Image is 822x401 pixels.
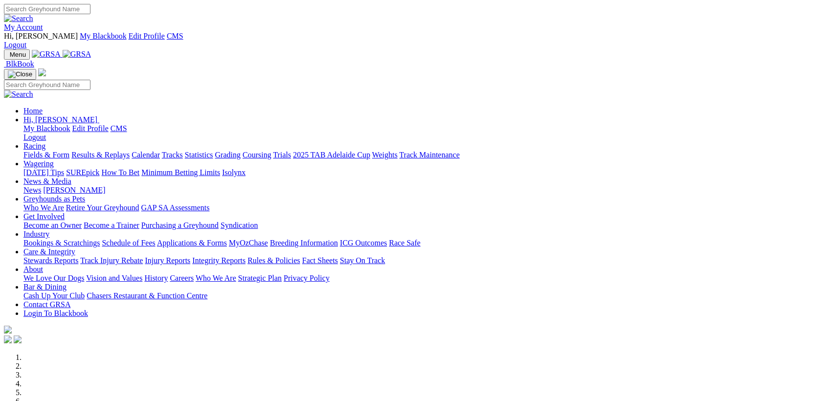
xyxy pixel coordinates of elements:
[23,151,69,159] a: Fields & Form
[185,151,213,159] a: Statistics
[23,177,71,185] a: News & Media
[23,186,41,194] a: News
[141,168,220,177] a: Minimum Betting Limits
[23,195,85,203] a: Greyhounds as Pets
[87,291,207,300] a: Chasers Restaurant & Function Centre
[23,151,818,159] div: Racing
[4,335,12,343] img: facebook.svg
[23,274,818,283] div: About
[4,14,33,23] img: Search
[129,32,165,40] a: Edit Profile
[4,41,26,49] a: Logout
[84,221,139,229] a: Become a Trainer
[23,256,78,265] a: Stewards Reports
[66,203,139,212] a: Retire Your Greyhound
[23,256,818,265] div: Care & Integrity
[389,239,420,247] a: Race Safe
[23,239,818,247] div: Industry
[4,90,33,99] img: Search
[23,203,818,212] div: Greyhounds as Pets
[132,151,160,159] a: Calendar
[23,212,65,221] a: Get Involved
[221,221,258,229] a: Syndication
[372,151,398,159] a: Weights
[243,151,271,159] a: Coursing
[238,274,282,282] a: Strategic Plan
[273,151,291,159] a: Trials
[63,50,91,59] img: GRSA
[8,70,32,78] img: Close
[23,230,49,238] a: Industry
[6,60,34,68] span: BlkBook
[340,256,385,265] a: Stay On Track
[23,142,45,150] a: Racing
[23,221,818,230] div: Get Involved
[157,239,227,247] a: Applications & Forms
[141,221,219,229] a: Purchasing a Greyhound
[38,68,46,76] img: logo-grsa-white.png
[80,256,143,265] a: Track Injury Rebate
[215,151,241,159] a: Grading
[23,221,82,229] a: Become an Owner
[4,32,78,40] span: Hi, [PERSON_NAME]
[23,133,46,141] a: Logout
[196,274,236,282] a: Who We Are
[144,274,168,282] a: History
[23,300,70,309] a: Contact GRSA
[162,151,183,159] a: Tracks
[111,124,127,133] a: CMS
[23,186,818,195] div: News & Media
[4,69,36,80] button: Toggle navigation
[23,203,64,212] a: Who We Are
[400,151,460,159] a: Track Maintenance
[141,203,210,212] a: GAP SA Assessments
[4,326,12,334] img: logo-grsa-white.png
[23,159,54,168] a: Wagering
[23,265,43,273] a: About
[23,291,85,300] a: Cash Up Your Club
[32,50,61,59] img: GRSA
[4,49,30,60] button: Toggle navigation
[145,256,190,265] a: Injury Reports
[23,247,75,256] a: Care & Integrity
[80,32,127,40] a: My Blackbook
[102,168,140,177] a: How To Bet
[222,168,245,177] a: Isolynx
[23,283,67,291] a: Bar & Dining
[10,51,26,58] span: Menu
[170,274,194,282] a: Careers
[270,239,338,247] a: Breeding Information
[284,274,330,282] a: Privacy Policy
[23,115,99,124] a: Hi, [PERSON_NAME]
[4,4,90,14] input: Search
[247,256,300,265] a: Rules & Policies
[43,186,105,194] a: [PERSON_NAME]
[23,291,818,300] div: Bar & Dining
[167,32,183,40] a: CMS
[14,335,22,343] img: twitter.svg
[192,256,245,265] a: Integrity Reports
[4,23,43,31] a: My Account
[23,124,818,142] div: Hi, [PERSON_NAME]
[4,32,818,49] div: My Account
[23,239,100,247] a: Bookings & Scratchings
[23,274,84,282] a: We Love Our Dogs
[4,80,90,90] input: Search
[66,168,99,177] a: SUREpick
[340,239,387,247] a: ICG Outcomes
[4,60,34,68] a: BlkBook
[102,239,155,247] a: Schedule of Fees
[23,107,43,115] a: Home
[71,151,130,159] a: Results & Replays
[86,274,142,282] a: Vision and Values
[23,168,64,177] a: [DATE] Tips
[72,124,109,133] a: Edit Profile
[23,309,88,317] a: Login To Blackbook
[229,239,268,247] a: MyOzChase
[293,151,370,159] a: 2025 TAB Adelaide Cup
[302,256,338,265] a: Fact Sheets
[23,124,70,133] a: My Blackbook
[23,115,97,124] span: Hi, [PERSON_NAME]
[23,168,818,177] div: Wagering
